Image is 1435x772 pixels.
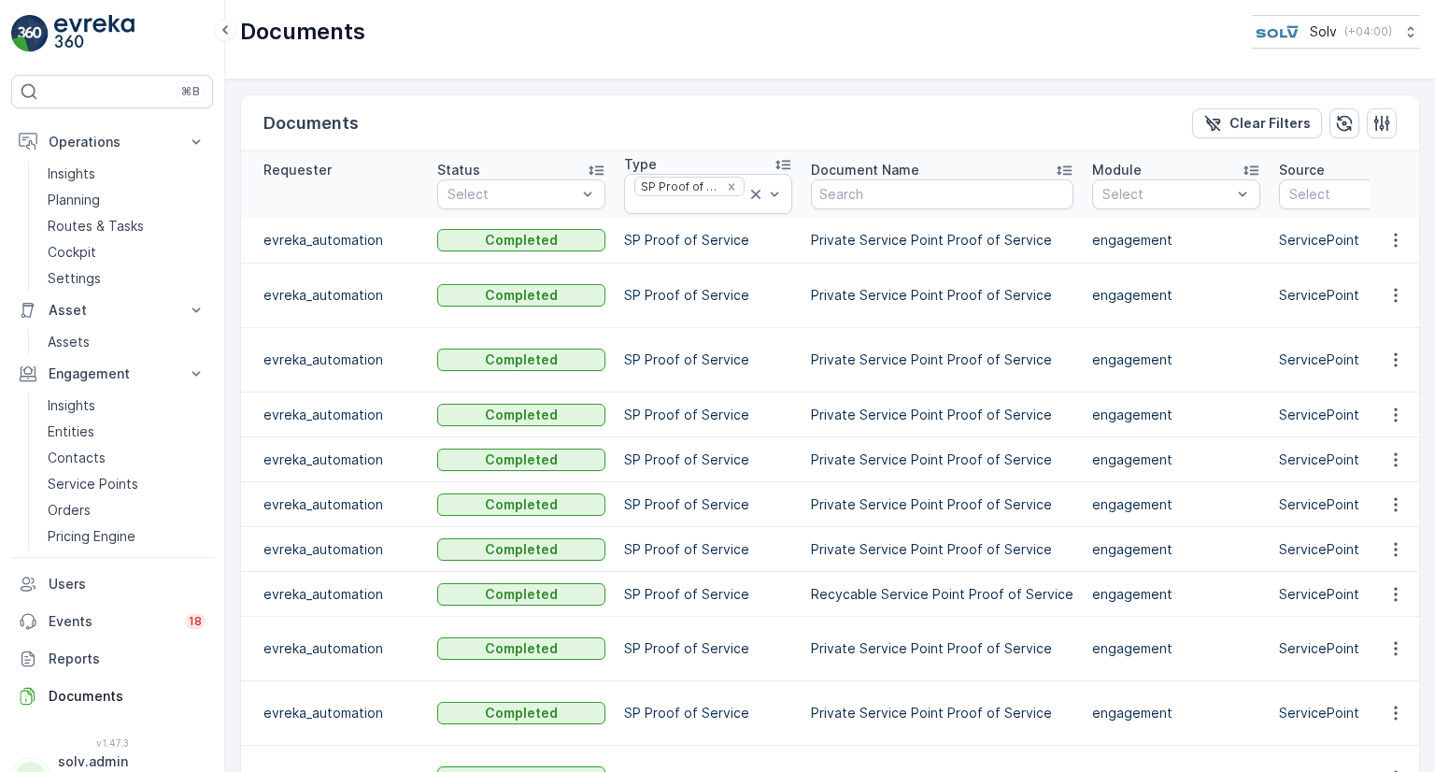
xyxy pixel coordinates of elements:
[1083,617,1270,681] td: engagement
[11,292,213,329] button: Asset
[189,614,202,629] p: 18
[485,540,558,559] p: Completed
[615,393,802,437] td: SP Proof of Service
[721,179,742,194] div: Remove SP Proof of Service
[1102,185,1231,204] p: Select
[1192,108,1322,138] button: Clear Filters
[11,603,213,640] a: Events18
[48,269,101,288] p: Settings
[49,301,176,320] p: Asset
[437,229,605,251] button: Completed
[40,239,213,265] a: Cockpit
[48,333,90,351] p: Assets
[1083,437,1270,482] td: engagement
[615,328,802,393] td: SP Proof of Service
[485,350,558,369] p: Completed
[615,482,802,527] td: SP Proof of Service
[48,164,95,183] p: Insights
[1083,681,1270,746] td: engagement
[241,264,428,328] td: evreka_automation
[485,585,558,604] p: Completed
[49,575,206,593] p: Users
[11,565,213,603] a: Users
[1252,15,1420,49] button: Solv(+04:00)
[241,617,428,681] td: evreka_automation
[40,445,213,471] a: Contacts
[802,617,1083,681] td: Private Service Point Proof of Service
[485,450,558,469] p: Completed
[241,328,428,393] td: evreka_automation
[485,704,558,722] p: Completed
[802,681,1083,746] td: Private Service Point Proof of Service
[615,681,802,746] td: SP Proof of Service
[1083,572,1270,617] td: engagement
[40,329,213,355] a: Assets
[58,752,192,771] p: solv.admin
[615,572,802,617] td: SP Proof of Service
[40,419,213,445] a: Entities
[11,640,213,678] a: Reports
[802,527,1083,572] td: Private Service Point Proof of Service
[485,286,558,305] p: Completed
[48,527,135,546] p: Pricing Engine
[40,393,213,419] a: Insights
[49,650,206,668] p: Reports
[635,178,720,195] div: SP Proof of Service
[437,404,605,426] button: Completed
[241,218,428,264] td: evreka_automation
[1289,185,1418,204] p: Select
[1229,114,1311,133] p: Clear Filters
[437,583,605,606] button: Completed
[11,678,213,715] a: Documents
[802,218,1083,264] td: Private Service Point Proof of Service
[1083,482,1270,527] td: engagement
[802,328,1083,393] td: Private Service Point Proof of Service
[49,133,176,151] p: Operations
[811,179,1073,209] input: Search
[1092,161,1142,179] p: Module
[437,493,605,516] button: Completed
[615,527,802,572] td: SP Proof of Service
[437,284,605,307] button: Completed
[1252,21,1302,42] img: SOLV-Logo.jpg
[49,365,176,383] p: Engagement
[485,639,558,658] p: Completed
[241,437,428,482] td: evreka_automation
[48,501,91,520] p: Orders
[11,15,49,52] img: logo
[811,161,919,179] p: Document Name
[437,349,605,371] button: Completed
[437,637,605,660] button: Completed
[48,217,144,236] p: Routes & Tasks
[48,449,106,467] p: Contacts
[241,527,428,572] td: evreka_automation
[1344,24,1392,39] p: ( +04:00 )
[49,612,174,631] p: Events
[485,406,558,424] p: Completed
[437,538,605,561] button: Completed
[48,422,94,441] p: Entities
[40,471,213,497] a: Service Points
[40,265,213,292] a: Settings
[40,523,213,550] a: Pricing Engine
[11,737,213,749] span: v 1.47.3
[54,15,135,52] img: logo_light-DOdMpM7g.png
[1083,527,1270,572] td: engagement
[1083,328,1270,393] td: engagement
[11,123,213,161] button: Operations
[181,84,200,99] p: ⌘B
[48,475,138,493] p: Service Points
[802,482,1083,527] td: Private Service Point Proof of Service
[802,264,1083,328] td: Private Service Point Proof of Service
[48,191,100,209] p: Planning
[437,702,605,724] button: Completed
[615,617,802,681] td: SP Proof of Service
[241,482,428,527] td: evreka_automation
[40,497,213,523] a: Orders
[263,161,332,179] p: Requester
[49,687,206,706] p: Documents
[485,231,558,250] p: Completed
[40,187,213,213] a: Planning
[615,218,802,264] td: SP Proof of Service
[1310,22,1337,41] p: Solv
